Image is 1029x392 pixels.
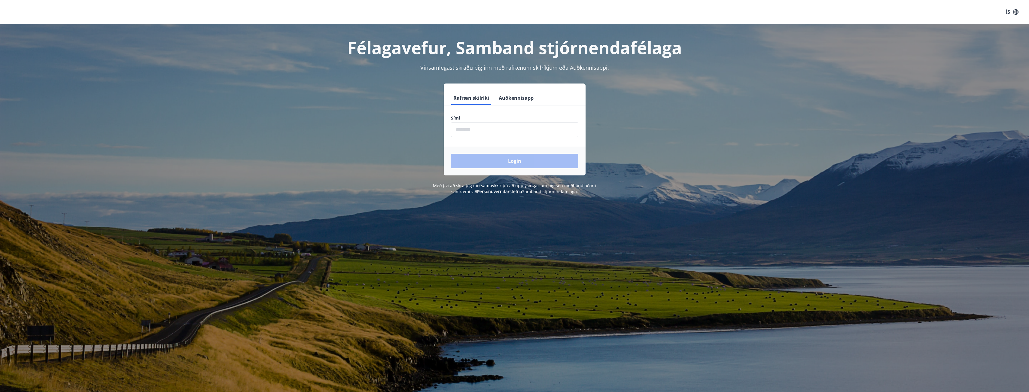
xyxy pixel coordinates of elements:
label: Sími [451,115,578,121]
button: Rafræn skilríki [451,91,492,105]
a: Persónuverndarstefna [477,189,522,194]
button: ÍS [1003,7,1022,17]
span: Vinsamlegast skráðu þig inn með rafrænum skilríkjum eða Auðkennisappi. [420,64,609,71]
h1: Félagavefur, Samband stjórnendafélaga [306,36,724,59]
span: Með því að skrá þig inn samþykkir þú að upplýsingar um þig séu meðhöndlaðar í samræmi við Samband... [433,183,596,194]
button: Auðkennisapp [496,91,536,105]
